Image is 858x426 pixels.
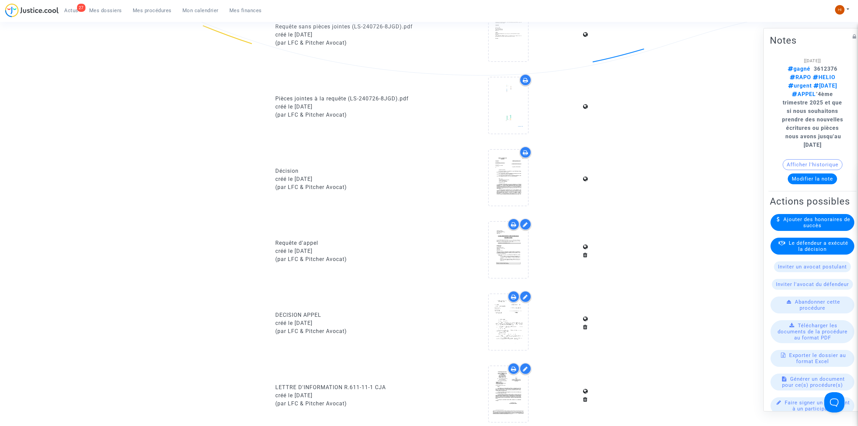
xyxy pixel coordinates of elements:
[782,91,843,148] strong: 4ème trimestre 2025 et que si nous souhaitons prendre des nouvelles écritures ou pièces nous avon...
[275,23,424,31] div: Requête sans pièces jointes (LS-240726-8JGD).pdf
[783,159,842,170] button: Afficher l'historique
[778,264,847,270] span: Inviter un avocat postulant
[275,111,424,119] div: (par LFC & Pitcher Avocat)
[275,103,424,111] div: créé le [DATE]
[275,175,424,183] div: créé le [DATE]
[133,7,172,14] span: Mes procédures
[275,392,424,400] div: créé le [DATE]
[77,4,85,12] div: 27
[275,319,424,327] div: créé le [DATE]
[824,392,844,412] iframe: Help Scout Beacon - Open
[275,311,424,319] div: DECISION APPEL
[275,39,424,47] div: (par LFC & Pitcher Avocat)
[811,74,835,80] span: HELIO
[804,58,821,63] span: [[DATE]]
[789,352,846,364] span: Exporter le dossier au format Excel
[776,281,849,287] span: Inviter l'avocat du défendeur
[182,7,219,14] span: Mon calendrier
[229,7,262,14] span: Mes finances
[275,31,424,39] div: créé le [DATE]
[792,91,816,97] span: APPEL
[5,3,59,17] img: jc-logo.svg
[788,66,810,72] span: gagné
[275,239,424,247] div: Requête d'appel
[814,66,837,72] strong: 3612376
[835,5,844,15] img: fc99b196863ffcca57bb8fe2645aafd9
[778,323,848,341] span: Télécharger les documents de la procédure au format PDF
[64,7,78,14] span: Actus
[275,255,424,263] div: (par LFC & Pitcher Avocat)
[275,247,424,255] div: créé le [DATE]
[790,74,811,80] span: RAPO
[783,216,850,229] span: Ajouter des honoraires de succès
[275,183,424,191] div: (par LFC & Pitcher Avocat)
[275,167,424,175] div: Décision
[275,327,424,335] div: (par LFC & Pitcher Avocat)
[770,34,855,46] h2: Notes
[89,7,122,14] span: Mes dossiers
[275,95,424,103] div: Pièces jointes à la requête (LS-240726-8JGD).pdf
[788,74,837,97] span: "
[275,383,424,392] div: LETTRE D'INFORMATION R.611-11-1 CJA
[789,240,848,252] span: Le défendeur a exécuté la décision
[782,376,845,388] span: Générer un document pour ce(s) procédure(s)
[788,173,837,184] button: Modifier la note
[812,82,837,89] span: [DATE]
[275,400,424,408] div: (par LFC & Pitcher Avocat)
[795,299,840,311] span: Abandonner cette procédure
[770,195,855,207] h2: Actions possibles
[788,82,812,89] span: urgent
[785,400,850,412] span: Faire signer un document à un participant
